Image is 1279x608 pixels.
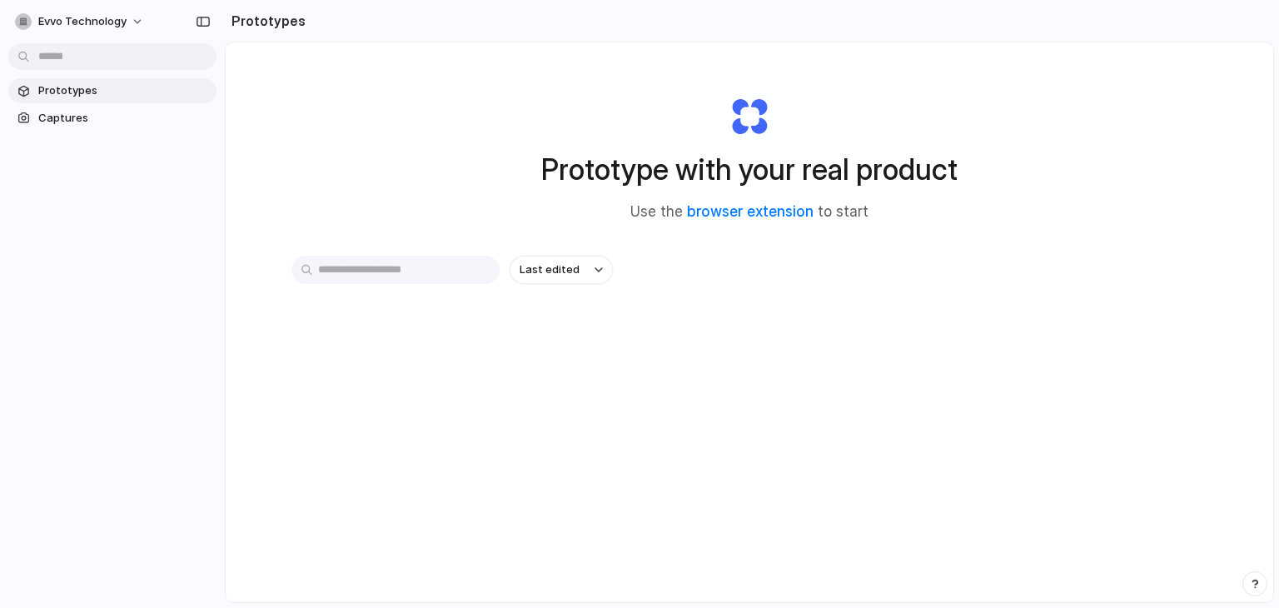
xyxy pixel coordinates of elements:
span: Use the to start [630,202,868,223]
a: Captures [8,106,216,131]
span: Captures [38,110,210,127]
span: Evvo Technology [38,13,127,30]
h2: Prototypes [225,11,306,31]
span: Prototypes [38,82,210,99]
button: Last edited [510,256,613,284]
a: browser extension [687,203,814,220]
h1: Prototype with your real product [541,147,958,192]
a: Prototypes [8,78,216,103]
button: Evvo Technology [8,8,152,35]
span: Last edited [520,262,580,278]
